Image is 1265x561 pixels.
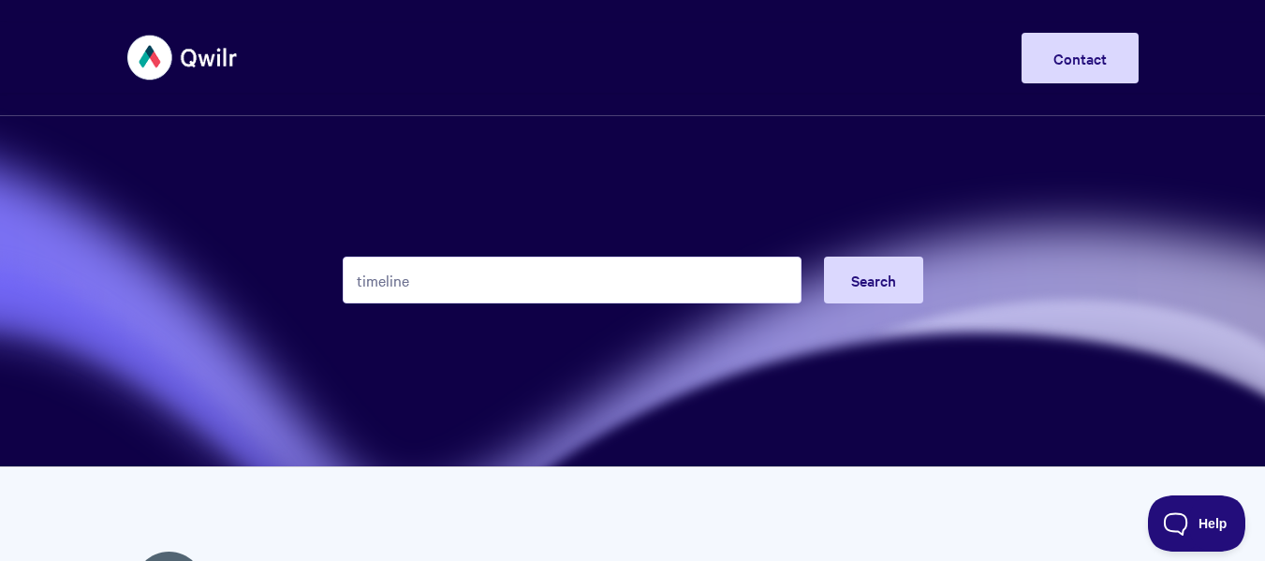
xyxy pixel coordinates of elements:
[851,270,896,290] span: Search
[1022,33,1139,83] a: Contact
[1148,495,1246,552] iframe: Toggle Customer Support
[127,22,239,93] img: Qwilr Help Center
[343,257,802,303] input: Search the knowledge base
[824,257,923,303] button: Search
